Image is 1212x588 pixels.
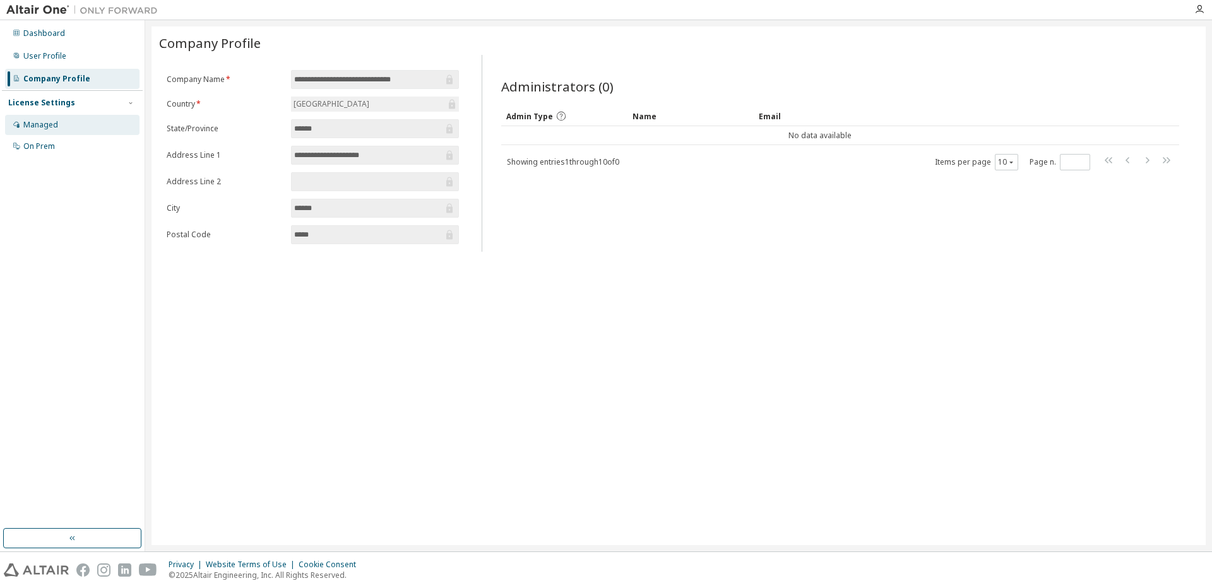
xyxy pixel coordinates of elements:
[506,111,553,122] span: Admin Type
[167,99,283,109] label: Country
[23,28,65,38] div: Dashboard
[169,570,364,580] p: © 2025 Altair Engineering, Inc. All Rights Reserved.
[139,563,157,577] img: youtube.svg
[23,51,66,61] div: User Profile
[501,78,614,95] span: Administrators (0)
[206,560,299,570] div: Website Terms of Use
[167,203,283,213] label: City
[501,126,1139,145] td: No data available
[935,154,1018,170] span: Items per page
[167,74,283,85] label: Company Name
[118,563,131,577] img: linkedin.svg
[292,97,371,111] div: [GEOGRAPHIC_DATA]
[299,560,364,570] div: Cookie Consent
[23,74,90,84] div: Company Profile
[998,157,1015,167] button: 10
[167,230,283,240] label: Postal Code
[1030,154,1090,170] span: Page n.
[167,177,283,187] label: Address Line 2
[4,563,69,577] img: altair_logo.svg
[159,34,261,52] span: Company Profile
[167,150,283,160] label: Address Line 1
[291,97,459,112] div: [GEOGRAPHIC_DATA]
[167,124,283,134] label: State/Province
[8,98,75,108] div: License Settings
[23,120,58,130] div: Managed
[6,4,164,16] img: Altair One
[507,156,619,167] span: Showing entries 1 through 10 of 0
[97,563,110,577] img: instagram.svg
[759,106,875,126] div: Email
[633,106,749,126] div: Name
[23,141,55,151] div: On Prem
[169,560,206,570] div: Privacy
[76,563,90,577] img: facebook.svg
